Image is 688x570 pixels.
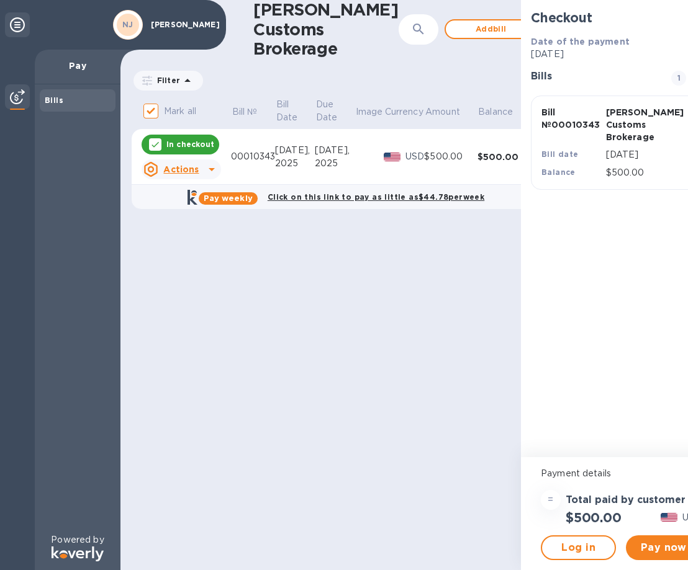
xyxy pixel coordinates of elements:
[356,105,383,118] p: Image
[425,105,460,118] p: Amount
[541,106,601,131] p: Bill № 00010343
[151,20,213,29] p: [PERSON_NAME]
[122,20,134,29] b: NJ
[45,60,111,72] p: Pay
[478,105,529,118] span: Balance
[232,105,274,118] span: Bill №
[661,513,677,522] img: USD
[541,149,579,159] b: Bill date
[552,540,605,555] span: Log in
[456,22,527,37] span: Add bill
[316,98,338,124] p: Due Date
[316,98,354,124] span: Due Date
[478,105,513,118] p: Balance
[315,157,355,170] div: 2025
[164,105,196,118] p: Mark all
[268,192,484,202] b: Click on this link to pay as little as $44.78 per week
[45,96,63,105] b: Bills
[204,194,253,203] b: Pay weekly
[541,490,561,510] div: =
[566,494,686,506] h3: Total paid by customer
[445,19,538,39] button: Addbill
[276,98,298,124] p: Bill Date
[384,153,401,161] img: USD
[275,144,315,157] div: [DATE],
[531,37,630,47] b: Date of the payment
[166,139,214,149] p: In checkout
[51,533,104,546] p: Powered by
[425,105,476,118] span: Amount
[541,167,576,177] b: Balance
[566,510,622,525] h2: $500.00
[671,71,686,86] span: 1
[231,150,275,163] div: 00010343
[152,75,180,86] p: Filter
[478,151,530,163] div: $500.00
[385,105,423,118] p: Currency
[424,150,477,163] div: $500.00
[541,535,616,560] button: Log in
[275,157,315,170] div: 2025
[276,98,314,124] span: Bill Date
[405,150,425,163] p: USD
[232,105,258,118] p: Bill №
[606,106,666,143] p: [PERSON_NAME] Customs Brokerage
[315,144,355,157] div: [DATE],
[163,164,199,174] u: Actions
[531,71,656,82] h3: Bills
[52,546,104,561] img: Logo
